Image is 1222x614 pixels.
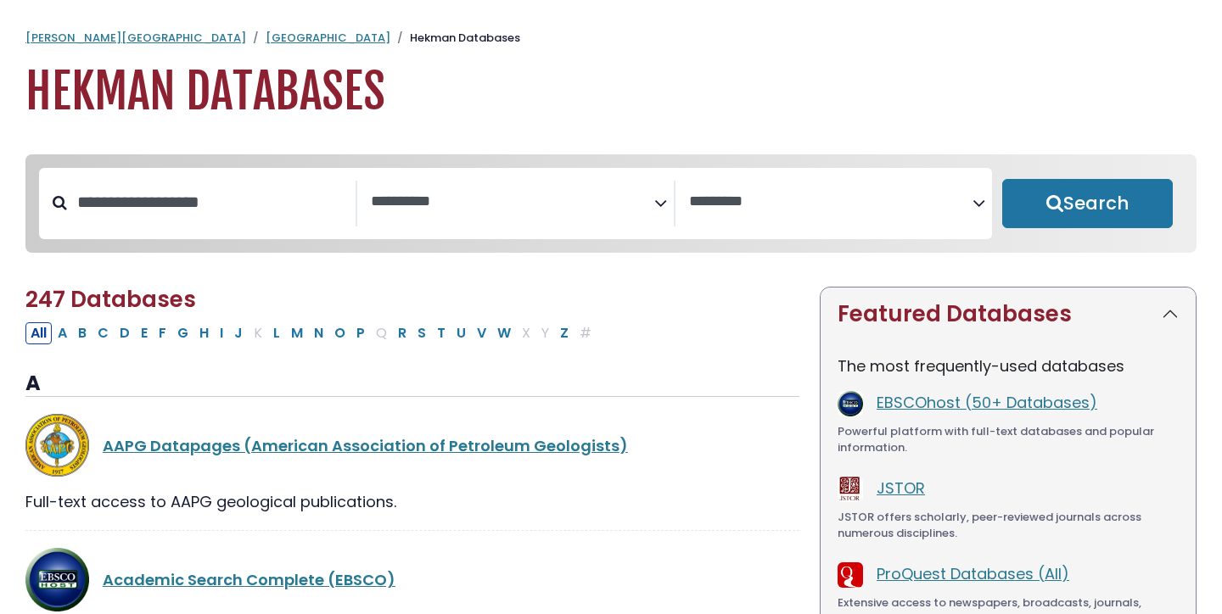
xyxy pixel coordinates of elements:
button: Filter Results H [194,322,214,344]
a: JSTOR [877,477,925,499]
button: Featured Databases [821,287,1196,341]
button: Filter Results B [73,322,92,344]
div: JSTOR offers scholarly, peer-reviewed journals across numerous disciplines. [838,509,1179,542]
button: Filter Results G [172,322,193,344]
div: Powerful platform with full-text databases and popular information. [838,423,1179,456]
button: Filter Results P [351,322,370,344]
input: Search database by title or keyword [67,188,356,216]
button: Filter Results T [432,322,451,344]
button: Filter Results N [309,322,328,344]
textarea: Search [689,193,973,211]
h3: A [25,371,799,397]
a: ProQuest Databases (All) [877,563,1069,584]
button: Filter Results S [412,322,431,344]
h1: Hekman Databases [25,64,1197,120]
button: Filter Results I [215,322,228,344]
textarea: Search [371,193,654,211]
div: Full-text access to AAPG geological publications. [25,490,799,513]
a: [GEOGRAPHIC_DATA] [266,30,390,46]
li: Hekman Databases [390,30,520,47]
nav: breadcrumb [25,30,1197,47]
button: Filter Results C [92,322,114,344]
a: Academic Search Complete (EBSCO) [103,569,395,590]
button: Filter Results R [393,322,412,344]
a: [PERSON_NAME][GEOGRAPHIC_DATA] [25,30,246,46]
button: Filter Results F [154,322,171,344]
button: Filter Results M [286,322,308,344]
button: Submit for Search Results [1002,179,1173,228]
span: 247 Databases [25,284,196,315]
a: AAPG Datapages (American Association of Petroleum Geologists) [103,435,628,456]
a: EBSCOhost (50+ Databases) [877,392,1097,413]
button: Filter Results E [136,322,153,344]
button: Filter Results W [492,322,516,344]
button: Filter Results V [472,322,491,344]
nav: Search filters [25,154,1197,253]
button: Filter Results U [451,322,471,344]
button: Filter Results D [115,322,135,344]
button: Filter Results A [53,322,72,344]
button: Filter Results Z [555,322,574,344]
div: Alpha-list to filter by first letter of database name [25,321,598,343]
button: Filter Results L [268,322,285,344]
p: The most frequently-used databases [838,354,1179,377]
button: All [25,322,52,344]
button: Filter Results O [329,322,350,344]
button: Filter Results J [229,322,248,344]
